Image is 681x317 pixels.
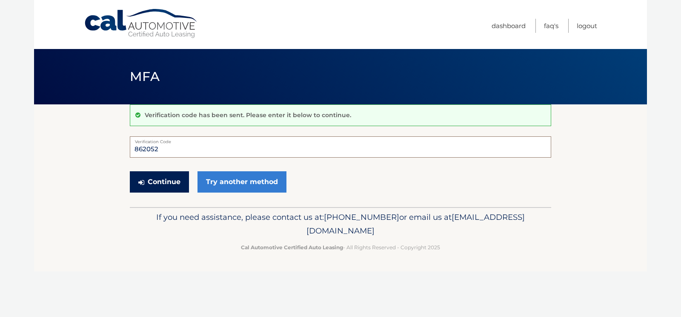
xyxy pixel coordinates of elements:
[135,210,546,238] p: If you need assistance, please contact us at: or email us at
[324,212,399,222] span: [PHONE_NUMBER]
[197,171,286,193] a: Try another method
[135,243,546,252] p: - All Rights Reserved - Copyright 2025
[130,171,189,193] button: Continue
[145,111,351,119] p: Verification code has been sent. Please enter it below to continue.
[241,244,343,251] strong: Cal Automotive Certified Auto Leasing
[306,212,525,236] span: [EMAIL_ADDRESS][DOMAIN_NAME]
[130,136,551,158] input: Verification Code
[130,136,551,143] label: Verification Code
[577,19,597,33] a: Logout
[544,19,558,33] a: FAQ's
[84,9,199,39] a: Cal Automotive
[130,69,160,84] span: MFA
[492,19,526,33] a: Dashboard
